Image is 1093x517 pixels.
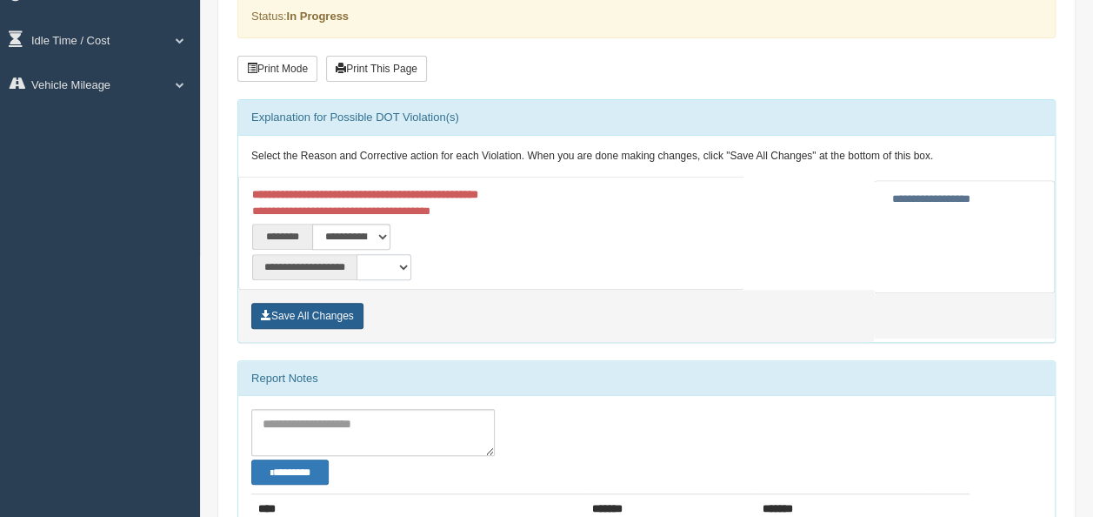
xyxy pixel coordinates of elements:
[238,100,1055,135] div: Explanation for Possible DOT Violation(s)
[251,303,363,329] button: Save
[238,136,1055,178] div: Select the Reason and Corrective action for each Violation. When you are done making changes, cli...
[326,56,427,82] button: Print This Page
[286,10,349,23] strong: In Progress
[238,361,1055,396] div: Report Notes
[237,56,317,82] button: Print Mode
[251,460,329,485] button: Change Filter Options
